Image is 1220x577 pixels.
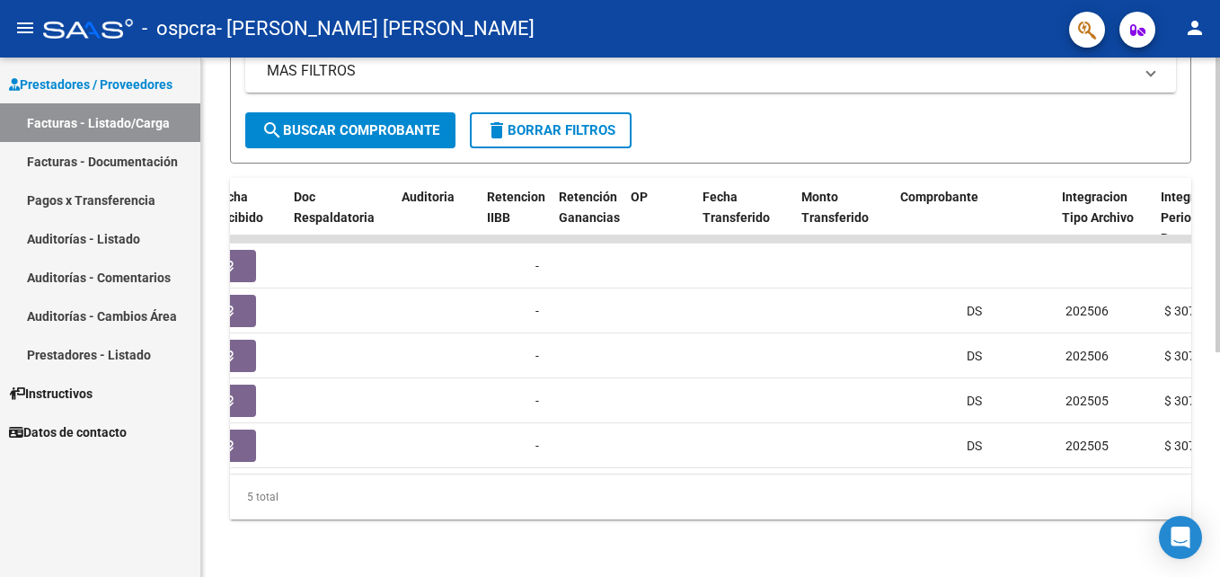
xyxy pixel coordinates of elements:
span: - [535,349,539,363]
mat-icon: delete [486,120,508,141]
datatable-header-cell: Doc Respaldatoria [287,178,394,257]
span: Retención Ganancias [559,190,620,225]
datatable-header-cell: Integracion Tipo Archivo [1055,178,1154,257]
span: - ospcra [142,9,217,49]
span: Monto Transferido [801,190,869,225]
datatable-header-cell: Auditoria [394,178,480,257]
datatable-header-cell: Fecha Recibido [206,178,287,257]
span: Instructivos [9,384,93,404]
datatable-header-cell: Retención Ganancias [552,178,623,257]
span: - [535,439,539,453]
span: 202505 [1065,439,1109,453]
span: DS [967,304,982,318]
mat-expansion-panel-header: MAS FILTROS [245,49,1176,93]
mat-icon: search [261,120,283,141]
datatable-header-cell: Comprobante [893,178,1055,257]
span: - [535,259,539,273]
span: Fecha Recibido [213,190,263,225]
span: - [535,394,539,408]
span: Retencion IIBB [487,190,545,225]
span: Fecha Transferido [703,190,770,225]
span: OP [631,190,648,204]
mat-panel-title: MAS FILTROS [267,61,1133,81]
div: 5 total [230,475,1191,519]
span: Buscar Comprobante [261,122,439,138]
span: DS [967,439,982,453]
span: 202506 [1065,349,1109,363]
span: Datos de contacto [9,422,127,442]
div: Open Intercom Messenger [1159,516,1202,559]
span: Auditoria [402,190,455,204]
datatable-header-cell: Monto Transferido [794,178,893,257]
span: 202505 [1065,394,1109,408]
span: Comprobante [900,190,978,204]
span: DS [967,394,982,408]
mat-icon: menu [14,17,36,39]
span: 202506 [1065,304,1109,318]
button: Borrar Filtros [470,112,632,148]
datatable-header-cell: Fecha Transferido [695,178,794,257]
span: Prestadores / Proveedores [9,75,172,94]
span: - [PERSON_NAME] [PERSON_NAME] [217,9,535,49]
span: Doc Respaldatoria [294,190,375,225]
button: Buscar Comprobante [245,112,455,148]
span: Borrar Filtros [486,122,615,138]
span: Integracion Tipo Archivo [1062,190,1134,225]
span: DS [967,349,982,363]
mat-icon: person [1184,17,1206,39]
datatable-header-cell: OP [623,178,695,257]
datatable-header-cell: Retencion IIBB [480,178,552,257]
span: - [535,304,539,318]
